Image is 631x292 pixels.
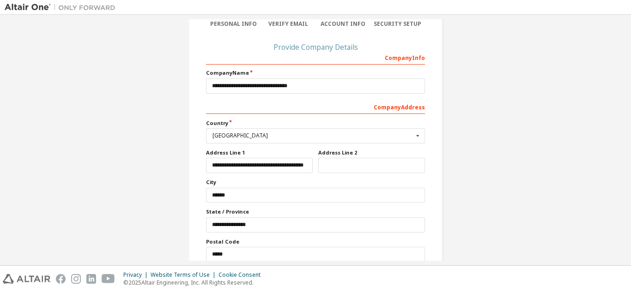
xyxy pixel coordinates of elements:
[206,238,425,245] label: Postal Code
[206,20,261,28] div: Personal Info
[56,274,66,284] img: facebook.svg
[206,149,313,156] label: Address Line 1
[3,274,50,284] img: altair_logo.svg
[218,271,266,279] div: Cookie Consent
[206,50,425,65] div: Company Info
[123,271,151,279] div: Privacy
[86,274,96,284] img: linkedin.svg
[206,69,425,77] label: Company Name
[5,3,120,12] img: Altair One
[71,274,81,284] img: instagram.svg
[261,20,316,28] div: Verify Email
[370,20,425,28] div: Security Setup
[206,179,425,186] label: City
[206,119,425,127] label: Country
[206,99,425,114] div: Company Address
[102,274,115,284] img: youtube.svg
[151,271,218,279] div: Website Terms of Use
[206,44,425,50] div: Provide Company Details
[318,149,425,156] label: Address Line 2
[123,279,266,286] p: © 2025 Altair Engineering, Inc. All Rights Reserved.
[206,208,425,215] label: State / Province
[315,20,370,28] div: Account Info
[212,133,413,138] div: [GEOGRAPHIC_DATA]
